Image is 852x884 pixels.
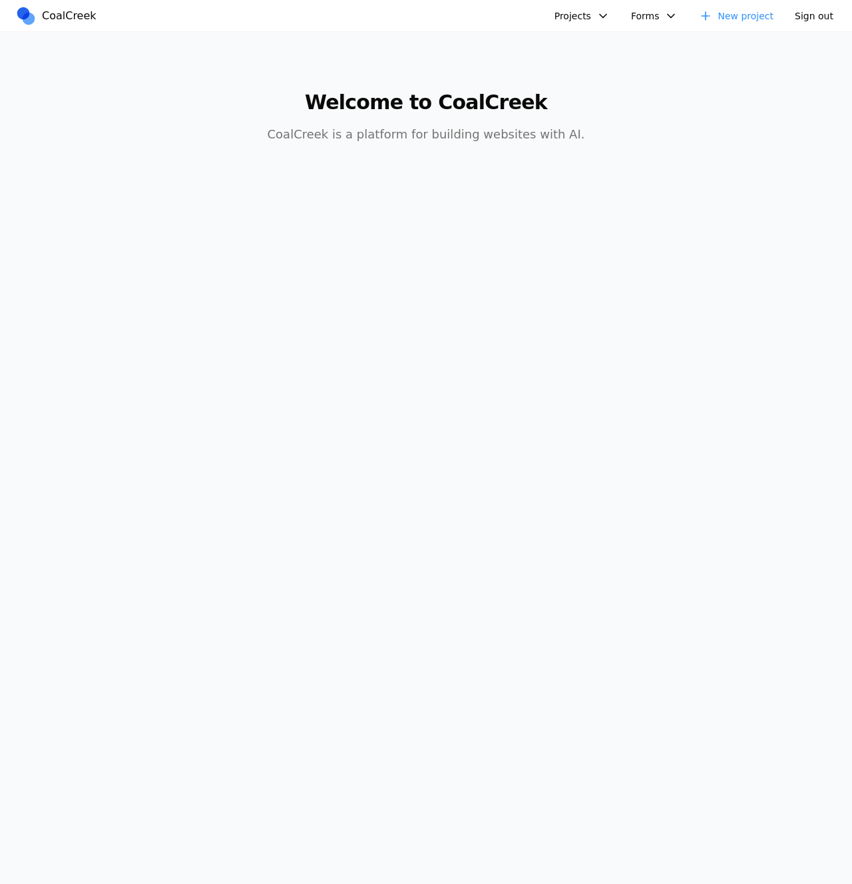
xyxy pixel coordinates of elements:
[787,6,841,26] button: Sign out
[691,6,781,26] a: New project
[170,125,682,144] p: CoalCreek is a platform for building websites with AI.
[170,91,682,114] h1: Welcome to CoalCreek
[546,6,618,26] button: Projects
[15,6,102,26] a: CoalCreek
[623,6,686,26] button: Forms
[42,8,97,24] span: CoalCreek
